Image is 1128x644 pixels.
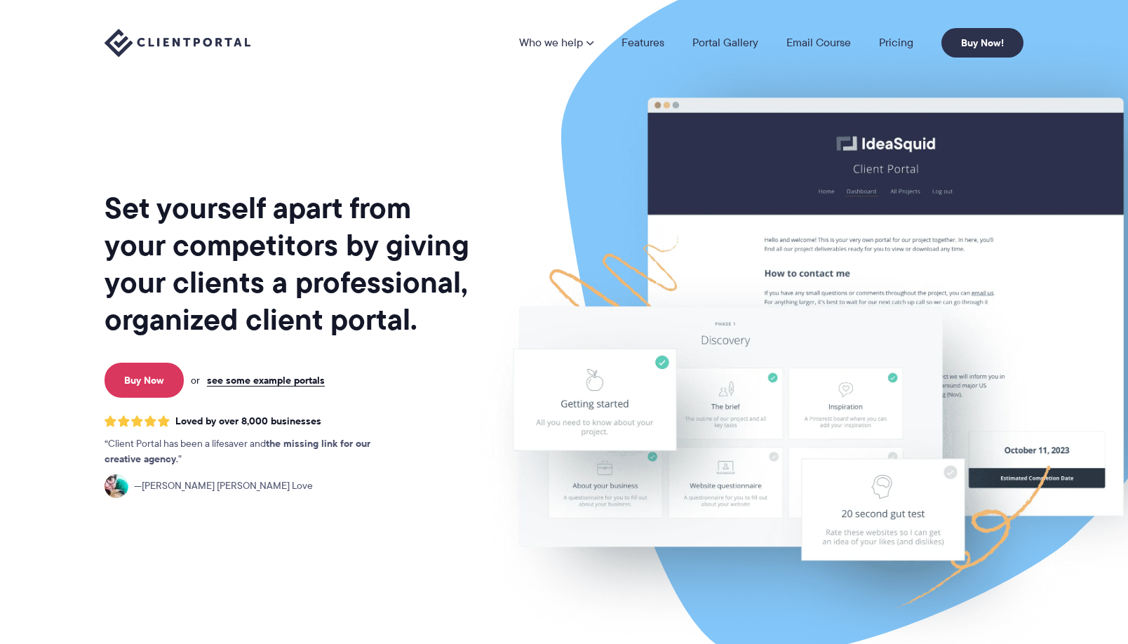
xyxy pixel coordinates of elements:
a: Buy Now [105,363,184,398]
a: Email Course [786,37,851,48]
span: Loved by over 8,000 businesses [175,415,321,427]
a: see some example portals [207,374,325,387]
p: Client Portal has been a lifesaver and . [105,436,399,467]
a: Who we help [519,37,593,48]
a: Pricing [879,37,913,48]
a: Portal Gallery [692,37,758,48]
span: or [191,374,200,387]
h1: Set yourself apart from your competitors by giving your clients a professional, organized client ... [105,189,472,338]
a: Buy Now! [941,28,1023,58]
span: [PERSON_NAME] [PERSON_NAME] Love [134,478,313,494]
a: Features [622,37,664,48]
strong: the missing link for our creative agency [105,436,370,467]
